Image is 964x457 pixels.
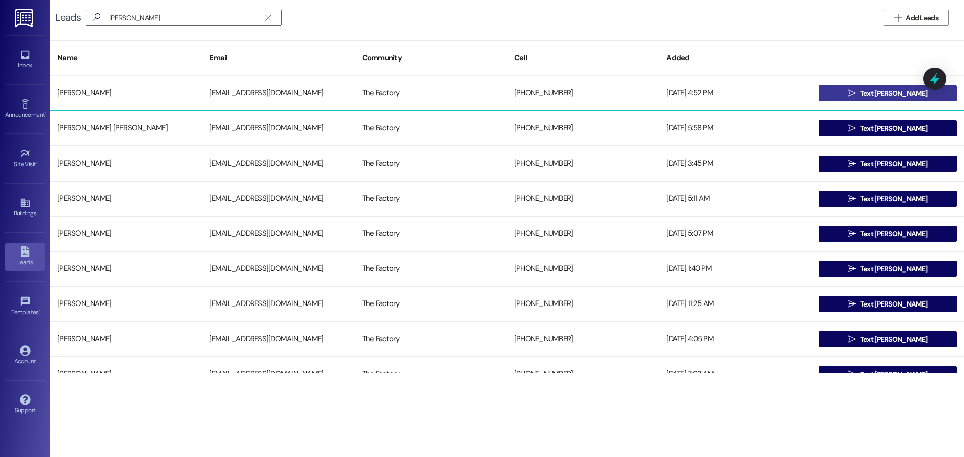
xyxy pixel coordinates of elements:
[50,329,202,349] div: [PERSON_NAME]
[109,11,260,25] input: Search name/email/community (quotes for exact match e.g. "John Smith")
[355,83,507,103] div: The Factory
[860,334,927,345] span: Text [PERSON_NAME]
[819,296,957,312] button: Text [PERSON_NAME]
[202,294,354,314] div: [EMAIL_ADDRESS][DOMAIN_NAME]
[265,14,271,22] i: 
[860,123,927,134] span: Text [PERSON_NAME]
[507,83,659,103] div: [PHONE_NUMBER]
[819,366,957,382] button: Text [PERSON_NAME]
[848,370,856,378] i: 
[355,329,507,349] div: The Factory
[50,259,202,279] div: [PERSON_NAME]
[50,224,202,244] div: [PERSON_NAME]
[50,46,202,70] div: Name
[202,189,354,209] div: [EMAIL_ADDRESS][DOMAIN_NAME]
[507,189,659,209] div: [PHONE_NUMBER]
[884,10,949,26] button: Add Leads
[202,259,354,279] div: [EMAIL_ADDRESS][DOMAIN_NAME]
[894,14,902,22] i: 
[355,189,507,209] div: The Factory
[355,364,507,384] div: The Factory
[906,13,938,23] span: Add Leads
[659,154,811,174] div: [DATE] 3:45 PM
[202,329,354,349] div: [EMAIL_ADDRESS][DOMAIN_NAME]
[507,259,659,279] div: [PHONE_NUMBER]
[819,156,957,172] button: Text [PERSON_NAME]
[202,364,354,384] div: [EMAIL_ADDRESS][DOMAIN_NAME]
[355,154,507,174] div: The Factory
[50,83,202,103] div: [PERSON_NAME]
[507,46,659,70] div: Cell
[36,159,38,166] span: •
[659,364,811,384] div: [DATE] 7:03 AM
[848,300,856,308] i: 
[50,294,202,314] div: [PERSON_NAME]
[5,145,45,172] a: Site Visit •
[260,10,276,25] button: Clear text
[39,307,40,314] span: •
[5,46,45,73] a: Inbox
[507,364,659,384] div: [PHONE_NUMBER]
[659,329,811,349] div: [DATE] 4:05 PM
[88,12,104,23] i: 
[848,335,856,343] i: 
[355,46,507,70] div: Community
[202,118,354,138] div: [EMAIL_ADDRESS][DOMAIN_NAME]
[507,329,659,349] div: [PHONE_NUMBER]
[50,154,202,174] div: [PERSON_NAME]
[659,83,811,103] div: [DATE] 4:52 PM
[5,243,45,270] a: Leads
[50,364,202,384] div: [PERSON_NAME]
[15,9,35,27] img: ResiDesk Logo
[355,118,507,138] div: The Factory
[819,85,957,101] button: Text [PERSON_NAME]
[355,294,507,314] div: The Factory
[507,154,659,174] div: [PHONE_NUMBER]
[860,299,927,310] span: Text [PERSON_NAME]
[355,259,507,279] div: The Factory
[50,118,202,138] div: [PERSON_NAME] [PERSON_NAME]
[50,189,202,209] div: [PERSON_NAME]
[202,154,354,174] div: [EMAIL_ADDRESS][DOMAIN_NAME]
[860,264,927,274] span: Text [PERSON_NAME]
[848,265,856,273] i: 
[659,259,811,279] div: [DATE] 1:40 PM
[5,342,45,369] a: Account
[860,229,927,239] span: Text [PERSON_NAME]
[507,118,659,138] div: [PHONE_NUMBER]
[848,195,856,203] i: 
[659,224,811,244] div: [DATE] 5:07 PM
[202,83,354,103] div: [EMAIL_ADDRESS][DOMAIN_NAME]
[819,226,957,242] button: Text [PERSON_NAME]
[860,88,927,99] span: Text [PERSON_NAME]
[819,261,957,277] button: Text [PERSON_NAME]
[507,294,659,314] div: [PHONE_NUMBER]
[45,110,46,117] span: •
[860,369,927,380] span: Text [PERSON_NAME]
[659,46,811,70] div: Added
[860,159,927,169] span: Text [PERSON_NAME]
[55,12,81,23] div: Leads
[848,230,856,238] i: 
[202,224,354,244] div: [EMAIL_ADDRESS][DOMAIN_NAME]
[202,46,354,70] div: Email
[848,160,856,168] i: 
[5,391,45,418] a: Support
[848,89,856,97] i: 
[819,120,957,136] button: Text [PERSON_NAME]
[355,224,507,244] div: The Factory
[5,293,45,320] a: Templates •
[819,331,957,347] button: Text [PERSON_NAME]
[860,194,927,204] span: Text [PERSON_NAME]
[5,194,45,221] a: Buildings
[848,124,856,132] i: 
[659,294,811,314] div: [DATE] 11:25 AM
[819,191,957,207] button: Text [PERSON_NAME]
[507,224,659,244] div: [PHONE_NUMBER]
[659,189,811,209] div: [DATE] 5:11 AM
[659,118,811,138] div: [DATE] 5:58 PM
